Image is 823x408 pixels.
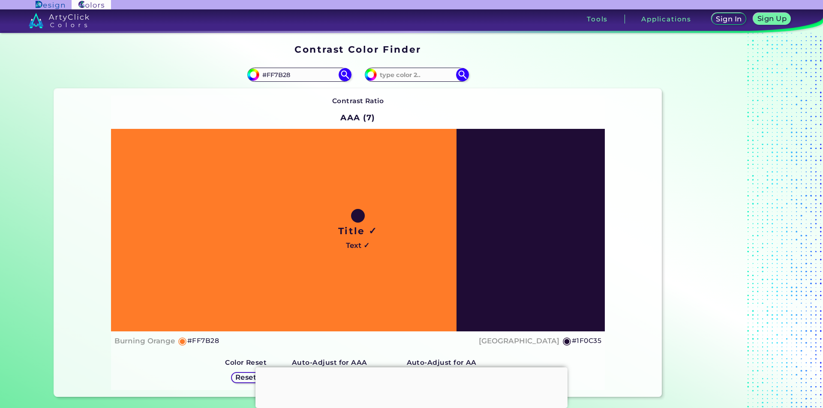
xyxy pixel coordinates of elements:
[187,335,219,346] h5: #FF7B28
[572,335,601,346] h5: #1F0C35
[479,335,559,347] h4: [GEOGRAPHIC_DATA]
[29,13,89,28] img: logo_artyclick_colors_white.svg
[456,68,469,81] img: icon search
[711,13,746,25] a: Sign In
[36,1,64,9] img: ArtyClick Design logo
[377,69,457,80] input: type color 2..
[336,108,379,127] h2: AAA (7)
[346,239,369,252] h4: Text ✓
[178,336,187,346] h5: ◉
[235,374,257,381] h5: Reset
[338,224,378,237] h1: Title ✓
[292,358,367,366] strong: Auto-Adjust for AAA
[255,367,568,406] iframe: Advertisement
[294,43,421,56] h1: Contrast Color Finder
[562,336,572,346] h5: ◉
[641,16,691,22] h3: Applications
[407,358,477,366] strong: Auto-Adjust for AA
[757,15,787,22] h5: Sign Up
[665,41,772,400] iframe: Advertisement
[225,358,267,366] strong: Color Reset
[716,15,742,23] h5: Sign In
[114,335,175,347] h4: Burning Orange
[587,16,608,22] h3: Tools
[259,69,339,80] input: type color 1..
[753,13,791,25] a: Sign Up
[339,68,351,81] img: icon search
[332,97,384,105] strong: Contrast Ratio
